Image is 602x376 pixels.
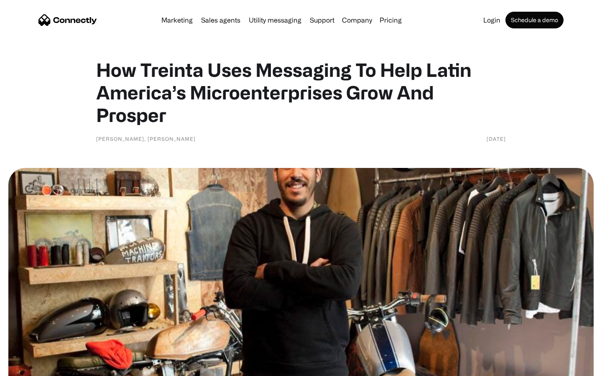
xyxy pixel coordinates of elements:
a: Marketing [158,17,196,23]
ul: Language list [17,361,50,373]
a: Support [306,17,338,23]
a: Pricing [376,17,405,23]
a: Sales agents [198,17,244,23]
a: Schedule a demo [505,12,564,28]
a: Login [480,17,504,23]
a: Utility messaging [245,17,305,23]
div: [DATE] [487,135,506,143]
div: Company [342,14,372,26]
aside: Language selected: English [8,361,50,373]
h1: How Treinta Uses Messaging To Help Latin America’s Microenterprises Grow And Prosper [96,58,506,126]
div: [PERSON_NAME], [PERSON_NAME] [96,135,196,143]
